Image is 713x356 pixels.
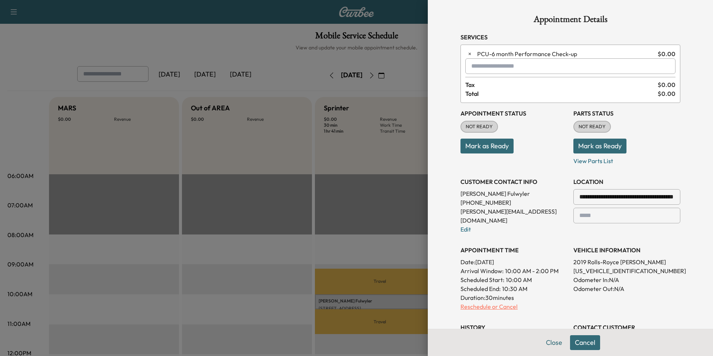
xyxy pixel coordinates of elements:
p: View Parts List [573,153,680,165]
span: $ 0.00 [658,80,675,89]
span: $ 0.00 [658,89,675,98]
p: 10:30 AM [502,284,527,293]
h3: Appointment Status [460,109,567,118]
p: Odometer Out: N/A [573,284,680,293]
h3: CUSTOMER CONTACT INFO [460,177,567,186]
p: [PHONE_NUMBER] [460,198,567,207]
h3: History [460,323,567,332]
a: Edit [460,226,471,233]
span: NOT READY [574,123,610,130]
h3: Parts Status [573,109,680,118]
button: Close [541,335,567,350]
span: 10:00 AM - 2:00 PM [505,266,559,275]
h3: LOCATION [573,177,680,186]
p: 2019 Rolls-Royce [PERSON_NAME] [573,258,680,266]
span: $ 0.00 [658,49,675,58]
span: Total [465,89,658,98]
p: Odometer In: N/A [573,275,680,284]
h3: CONTACT CUSTOMER [573,323,680,332]
p: [US_VEHICLE_IDENTIFICATION_NUMBER] [573,266,680,275]
span: Tax [465,80,658,89]
p: [PERSON_NAME] Fulwyler [460,189,567,198]
h3: VEHICLE INFORMATION [573,246,680,255]
span: 6 month Performance Check-up [477,49,655,58]
p: Duration: 30 minutes [460,293,567,302]
p: Arrival Window: [460,266,567,275]
h3: Services [460,33,680,42]
p: 10:00 AM [506,275,532,284]
p: Scheduled Start: [460,275,504,284]
p: Reschedule or Cancel [460,302,567,311]
button: Mark as Ready [460,139,514,153]
p: Date: [DATE] [460,258,567,266]
span: NOT READY [461,123,497,130]
h1: Appointment Details [460,15,680,27]
button: Cancel [570,335,600,350]
p: [PERSON_NAME][EMAIL_ADDRESS][DOMAIN_NAME] [460,207,567,225]
button: Mark as Ready [573,139,626,153]
p: Scheduled End: [460,284,501,293]
h3: APPOINTMENT TIME [460,246,567,255]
